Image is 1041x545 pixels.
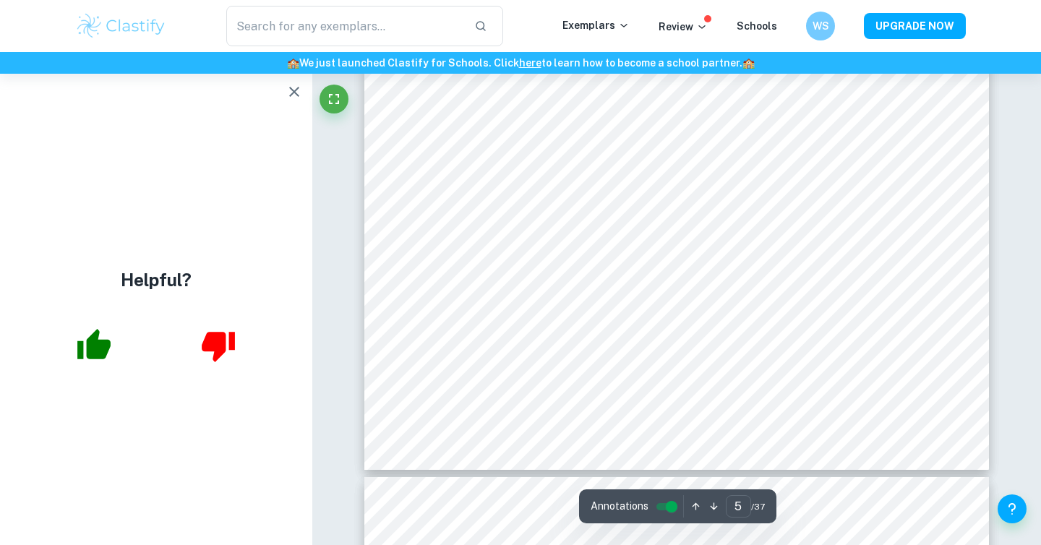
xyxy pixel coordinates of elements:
span: 🏫 [287,57,299,69]
a: here [519,57,541,69]
button: Help and Feedback [998,494,1027,523]
h6: We just launched Clastify for Schools. Click to learn how to become a school partner. [3,55,1038,71]
input: Search for any exemplars... [226,6,463,46]
h4: Helpful? [121,267,192,293]
h6: WS [813,18,829,34]
button: Fullscreen [320,85,348,113]
p: Review [659,19,708,35]
span: / 37 [751,500,765,513]
span: Annotations [591,499,648,514]
span: 🏫 [742,57,755,69]
a: Schools [737,20,777,32]
button: UPGRADE NOW [864,13,966,39]
button: WS [806,12,835,40]
p: Exemplars [562,17,630,33]
img: Clastify logo [75,12,167,40]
